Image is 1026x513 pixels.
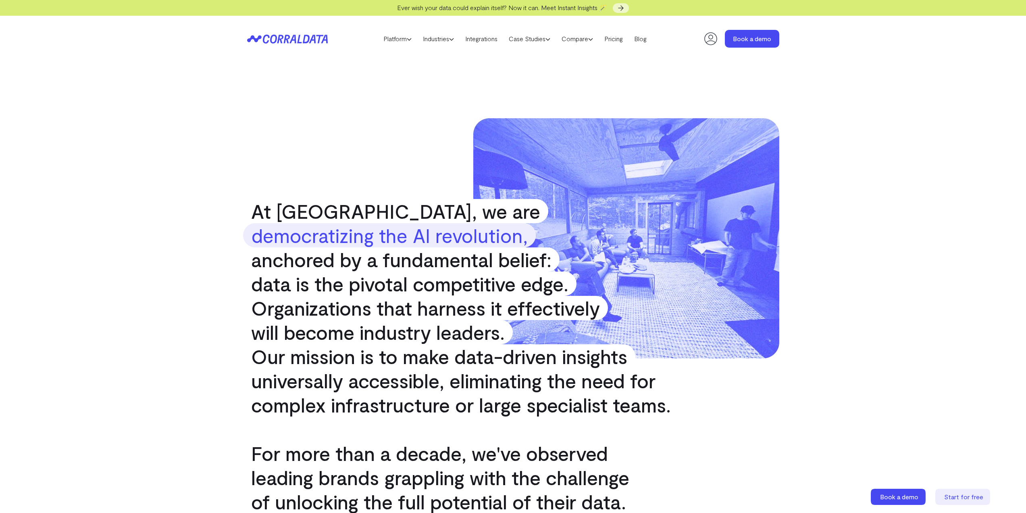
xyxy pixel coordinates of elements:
[460,33,503,45] a: Integrations
[243,465,637,490] span: leading brands grappling with the challenge
[243,320,513,344] span: will become industry leaders.
[725,30,779,48] a: Book a demo
[556,33,599,45] a: Compare
[378,33,417,45] a: Platform
[629,33,652,45] a: Blog
[599,33,629,45] a: Pricing
[243,369,664,393] span: universally accessible, eliminating the need for
[243,344,635,369] span: Our mission is to make data-driven insights
[243,441,616,465] span: For more than a decade, we've observed
[944,493,983,500] span: Start for free
[397,4,607,11] span: Ever wish your data could explain itself? Now it can. Meet Instant Insights 🪄
[243,272,576,296] span: data is the pivotal competitive edge.
[243,393,679,417] span: complex infrastructure or large specialist teams.
[243,199,548,223] span: At [GEOGRAPHIC_DATA], we are
[871,489,927,505] a: Book a demo
[935,489,992,505] a: Start for free
[243,296,608,320] span: Organizations that harness it effectively
[417,33,460,45] a: Industries
[243,223,536,247] strong: democratizing the AI revolution,
[243,247,560,272] span: anchored by a fundamental belief:
[880,493,918,500] span: Book a demo
[503,33,556,45] a: Case Studies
